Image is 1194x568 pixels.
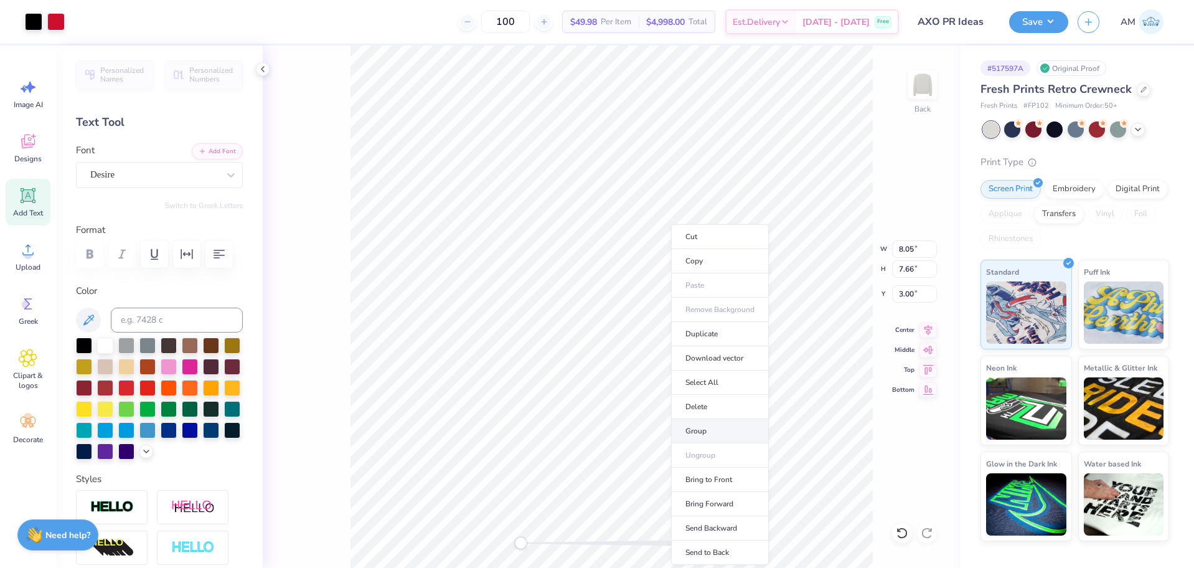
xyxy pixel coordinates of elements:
input: – – [481,11,530,33]
img: Puff Ink [1084,282,1164,344]
label: Styles [76,472,101,486]
span: Greek [19,316,38,326]
li: Send to Back [671,541,769,565]
img: Standard [986,282,1066,344]
li: Copy [671,249,769,273]
span: Clipart & logos [7,371,49,391]
span: AM [1121,15,1135,29]
li: Bring Forward [671,492,769,516]
div: Foil [1126,205,1155,224]
span: Center [892,325,914,335]
div: # 517597A [980,60,1030,76]
span: Per Item [601,16,631,29]
li: Send Backward [671,516,769,541]
label: Font [76,143,95,158]
img: Back [910,72,935,97]
div: Applique [980,205,1030,224]
li: Duplicate [671,322,769,346]
div: Transfers [1034,205,1084,224]
span: Free [877,17,889,26]
span: Puff Ink [1084,265,1110,278]
span: $49.98 [570,16,597,29]
span: Upload [16,262,40,272]
div: Screen Print [980,180,1041,199]
div: Original Proof [1037,60,1106,76]
span: Minimum Order: 50 + [1055,101,1117,111]
span: Top [892,365,914,375]
div: Vinyl [1088,205,1122,224]
div: Text Tool [76,114,243,131]
li: Download vector [671,346,769,371]
strong: Need help? [45,529,90,541]
span: Middle [892,345,914,355]
span: Fresh Prints Retro Crewneck [980,82,1132,97]
img: Stroke [90,500,134,514]
span: Standard [986,265,1019,278]
span: Fresh Prints [980,101,1017,111]
span: $4,998.00 [646,16,685,29]
span: Image AI [14,100,43,110]
li: Cut [671,224,769,249]
li: Group [671,419,769,443]
span: # FP102 [1023,101,1049,111]
button: Personalized Names [76,60,154,89]
div: Accessibility label [514,537,527,549]
div: Rhinestones [980,230,1041,249]
span: Personalized Names [100,66,146,83]
img: Neon Ink [986,377,1066,440]
img: Arvi Mikhail Parcero [1139,9,1163,34]
img: Metallic & Glitter Ink [1084,377,1164,440]
span: [DATE] - [DATE] [802,16,870,29]
img: 3D Illusion [90,538,134,558]
button: Switch to Greek Letters [165,201,243,211]
li: Delete [671,395,769,419]
img: Shadow [171,499,215,515]
input: e.g. 7428 c [111,308,243,333]
span: Add Text [13,208,43,218]
li: Bring to Front [671,468,769,492]
span: Water based Ink [1084,457,1141,470]
span: Personalized Numbers [189,66,235,83]
input: Untitled Design [908,9,1000,34]
span: Total [689,16,707,29]
a: AM [1115,9,1169,34]
div: Back [914,103,931,115]
div: Print Type [980,155,1169,169]
li: Select All [671,371,769,395]
span: Metallic & Glitter Ink [1084,361,1157,374]
img: Negative Space [171,541,215,555]
div: Embroidery [1045,180,1104,199]
span: Neon Ink [986,361,1017,374]
span: Bottom [892,385,914,395]
label: Color [76,284,243,298]
img: Water based Ink [1084,473,1164,536]
div: Digital Print [1107,180,1168,199]
span: Decorate [13,435,43,445]
span: Designs [14,154,42,164]
img: Glow in the Dark Ink [986,473,1066,536]
label: Format [76,223,243,237]
button: Personalized Numbers [165,60,243,89]
button: Save [1009,11,1068,33]
span: Est. Delivery [733,16,780,29]
span: Glow in the Dark Ink [986,457,1057,470]
button: Add Font [192,143,243,159]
